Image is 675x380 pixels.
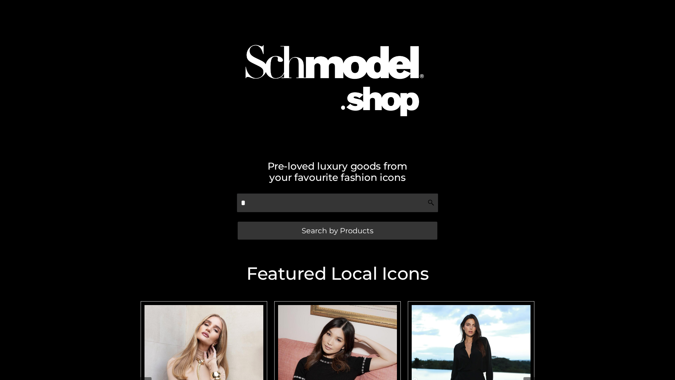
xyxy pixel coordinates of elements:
span: Search by Products [302,227,373,234]
a: Search by Products [238,222,437,240]
h2: Featured Local Icons​ [137,265,538,283]
img: Search Icon [427,199,435,206]
h2: Pre-loved luxury goods from your favourite fashion icons [137,160,538,183]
